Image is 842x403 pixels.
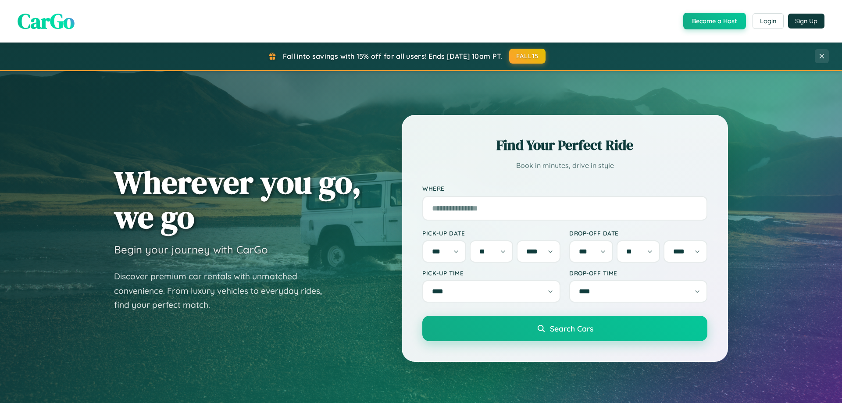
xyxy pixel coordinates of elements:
p: Book in minutes, drive in style [422,159,707,172]
span: Search Cars [550,324,593,333]
label: Pick-up Time [422,269,560,277]
label: Drop-off Time [569,269,707,277]
label: Pick-up Date [422,229,560,237]
p: Discover premium car rentals with unmatched convenience. From luxury vehicles to everyday rides, ... [114,269,333,312]
button: Search Cars [422,316,707,341]
h3: Begin your journey with CarGo [114,243,268,256]
h1: Wherever you go, we go [114,165,361,234]
button: Become a Host [683,13,746,29]
span: CarGo [18,7,75,36]
label: Where [422,185,707,193]
span: Fall into savings with 15% off for all users! Ends [DATE] 10am PT. [283,52,503,61]
h2: Find Your Perfect Ride [422,136,707,155]
label: Drop-off Date [569,229,707,237]
button: Login [753,13,784,29]
button: FALL15 [509,49,546,64]
button: Sign Up [788,14,824,29]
